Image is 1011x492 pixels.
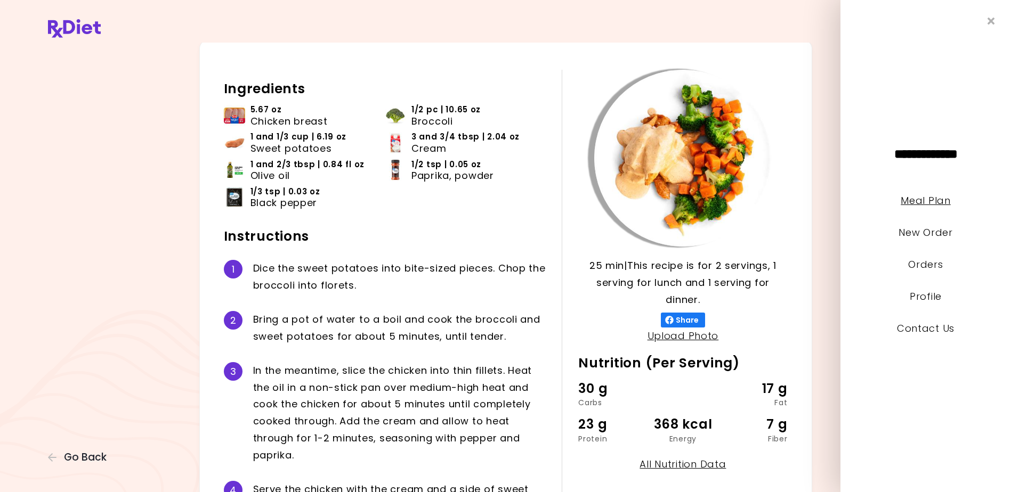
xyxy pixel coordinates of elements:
[578,435,648,442] div: Protein
[250,131,347,143] span: 1 and 1/3 cup | 6.19 oz
[250,143,332,154] span: Sweet potatoes
[897,322,955,335] a: Contact Us
[250,159,365,170] span: 1 and 2/3 tbsp | 0.84 fl oz
[411,170,494,182] span: Paprika, powder
[250,116,328,127] span: Chicken breast
[411,131,520,143] span: 3 and 3/4 tbsp | 2.04 oz
[224,80,546,97] h2: Ingredients
[250,197,318,209] span: Black pepper
[224,260,242,278] div: 1
[908,258,943,271] a: Orders
[411,143,447,154] span: Cream
[648,329,719,342] a: Upload Photo
[718,414,788,434] div: 7 g
[910,290,942,303] a: Profile
[578,399,648,406] div: Carbs
[48,452,112,463] button: Go Back
[411,104,481,116] span: 1/2 pc | 10.65 oz
[718,379,788,399] div: 17 g
[250,186,320,198] span: 1/3 tsp | 0.03 oz
[578,414,648,434] div: 23 g
[901,194,950,207] a: Meal Plan
[661,313,705,327] button: Share
[674,316,701,324] span: Share
[718,399,788,406] div: Fat
[250,104,282,116] span: 5.67 oz
[253,311,546,345] div: B r i n g a p o t o f w a t e r t o a b o i l a n d c o o k t h e b r o c c o l i a n d s w e e t...
[648,435,718,442] div: Energy
[224,362,242,381] div: 3
[988,16,995,26] i: Close
[224,228,546,245] h2: Instructions
[578,379,648,399] div: 30 g
[48,19,101,38] img: RxDiet
[411,116,453,127] span: Broccoli
[648,414,718,434] div: 368 kcal
[640,457,726,471] a: All Nutrition Data
[578,257,787,308] p: 25 min | This recipe is for 2 servings, 1 serving for lunch and 1 serving for dinner.
[578,355,787,372] h2: Nutrition (Per Serving)
[899,226,952,239] a: New Order
[718,435,788,442] div: Fiber
[250,170,290,182] span: Olive oil
[411,159,481,170] span: 1/2 tsp | 0.05 oz
[253,260,546,294] div: D i c e t h e s w e e t p o t a t o e s i n t o b i t e - s i z e d p i e c e s . C h o p t h e b...
[253,362,546,464] div: I n t h e m e a n t i m e , s l i c e t h e c h i c k e n i n t o t h i n f i l l e t s . H e a t...
[64,452,107,463] span: Go Back
[224,311,242,330] div: 2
